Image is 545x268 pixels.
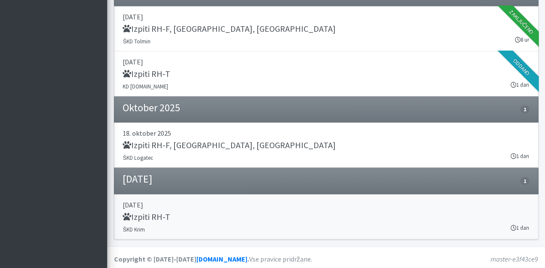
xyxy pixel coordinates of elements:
[114,255,249,263] strong: Copyright © [DATE]-[DATE] .
[511,152,530,160] small: 1 dan
[123,24,336,34] h5: Izpiti RH-F, [GEOGRAPHIC_DATA], [GEOGRAPHIC_DATA]
[114,52,539,97] a: [DATE] Izpiti RH-T KD [DOMAIN_NAME] 1 dan Oddano
[123,128,530,138] p: 18. oktober 2025
[123,226,145,233] small: ŠKD Krim
[123,173,153,186] h4: [DATE]
[123,200,530,210] p: [DATE]
[491,255,538,263] em: master-e3f43ce9
[114,195,539,240] a: [DATE] Izpiti RH-T ŠKD Krim 1 dan
[114,6,539,52] a: [DATE] Izpiti RH-F, [GEOGRAPHIC_DATA], [GEOGRAPHIC_DATA] ŠKD Tolmin 8 ur Zaključeno
[196,255,247,263] a: [DOMAIN_NAME]
[123,154,154,161] small: ŠKD Logatec
[123,57,530,67] p: [DATE]
[123,212,171,222] h5: Izpiti RH-T
[123,140,336,150] h5: Izpiti RH-F, [GEOGRAPHIC_DATA], [GEOGRAPHIC_DATA]
[123,38,151,45] small: ŠKD Tolmin
[123,69,171,79] h5: Izpiti RH-T
[521,106,529,113] span: 1
[521,177,529,185] span: 1
[123,12,530,22] p: [DATE]
[123,83,169,90] small: KD [DOMAIN_NAME]
[511,224,530,232] small: 1 dan
[114,123,539,168] a: 18. oktober 2025 Izpiti RH-F, [GEOGRAPHIC_DATA], [GEOGRAPHIC_DATA] ŠKD Logatec 1 dan
[123,102,181,114] h4: Oktober 2025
